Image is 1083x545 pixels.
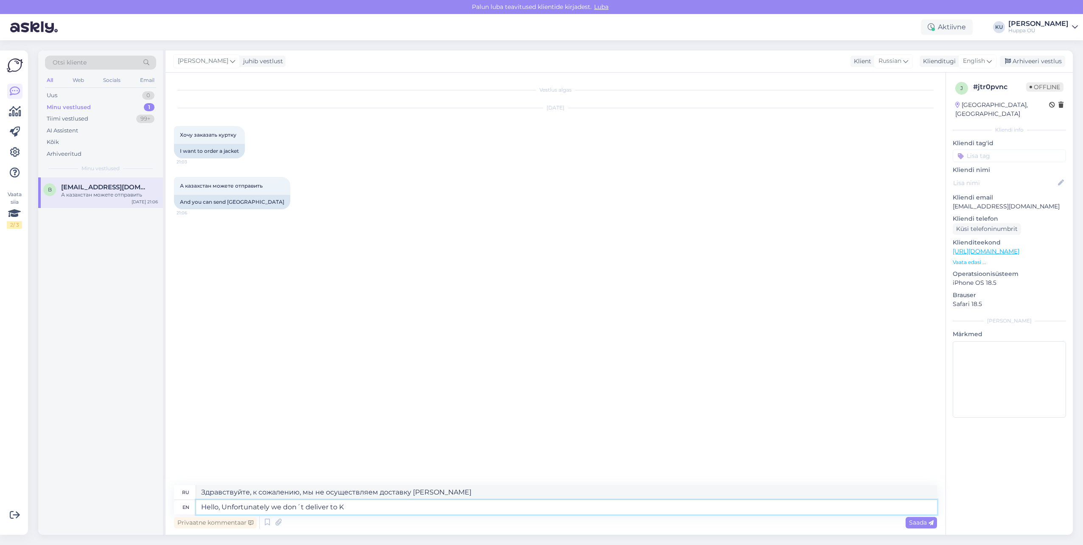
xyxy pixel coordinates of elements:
[878,56,901,66] span: Russian
[47,138,59,146] div: Kõik
[174,144,245,158] div: I want to order a jacket
[196,500,937,514] textarea: Hello, Unfortunately we don´t deliver to K
[144,103,154,112] div: 1
[180,132,236,138] span: Хочу заказать куртку
[953,193,1066,202] p: Kliendi email
[993,21,1005,33] div: KU
[953,247,1019,255] a: [URL][DOMAIN_NAME]
[47,103,91,112] div: Minu vestlused
[81,165,120,172] span: Minu vestlused
[955,101,1049,118] div: [GEOGRAPHIC_DATA], [GEOGRAPHIC_DATA]
[71,75,86,86] div: Web
[47,91,57,100] div: Uus
[7,221,22,229] div: 2 / 3
[174,86,937,94] div: Vestlus algas
[953,202,1066,211] p: [EMAIL_ADDRESS][DOMAIN_NAME]
[953,270,1066,278] p: Operatsioonisüsteem
[7,57,23,73] img: Askly Logo
[960,85,963,91] span: j
[953,330,1066,339] p: Märkmed
[953,178,1056,188] input: Lisa nimi
[850,57,871,66] div: Klient
[196,485,937,500] textarea: Здравствуйте, к сожалению, мы не осуществляем доставку [PERSON_NAME]
[61,191,158,199] div: А казахстан можете отправить
[953,139,1066,148] p: Kliendi tag'id
[592,3,611,11] span: Luba
[1008,20,1078,34] a: [PERSON_NAME]Huppa OÜ
[963,56,985,66] span: English
[47,150,81,158] div: Arhiveeritud
[47,115,88,123] div: Tiimi vestlused
[174,517,257,528] div: Privaatne kommentaar
[953,317,1066,325] div: [PERSON_NAME]
[240,57,283,66] div: juhib vestlust
[973,82,1026,92] div: # jtr0pvnc
[174,195,290,209] div: And you can send [GEOGRAPHIC_DATA]
[953,214,1066,223] p: Kliendi telefon
[1008,20,1069,27] div: [PERSON_NAME]
[953,223,1021,235] div: Küsi telefoninumbrit
[47,126,78,135] div: AI Assistent
[909,519,934,526] span: Saada
[136,115,154,123] div: 99+
[177,210,208,216] span: 21:06
[138,75,156,86] div: Email
[1008,27,1069,34] div: Huppa OÜ
[178,56,228,66] span: [PERSON_NAME]
[142,91,154,100] div: 0
[45,75,55,86] div: All
[180,183,263,189] span: А казахстан можете отправить
[953,166,1066,174] p: Kliendi nimi
[953,300,1066,309] p: Safari 18.5
[174,104,937,112] div: [DATE]
[953,126,1066,134] div: Kliendi info
[953,238,1066,247] p: Klienditeekond
[61,183,149,191] span: bazarova.gulzat93@gmail.com
[101,75,122,86] div: Socials
[182,485,189,500] div: ru
[177,159,208,165] span: 21:03
[953,291,1066,300] p: Brauser
[953,278,1066,287] p: iPhone OS 18.5
[48,186,52,193] span: b
[182,500,189,514] div: en
[1000,56,1065,67] div: Arhiveeri vestlus
[53,58,87,67] span: Otsi kliente
[7,191,22,229] div: Vaata siia
[921,20,973,35] div: Aktiivne
[1026,82,1063,92] span: Offline
[953,149,1066,162] input: Lisa tag
[920,57,956,66] div: Klienditugi
[132,199,158,205] div: [DATE] 21:06
[953,258,1066,266] p: Vaata edasi ...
